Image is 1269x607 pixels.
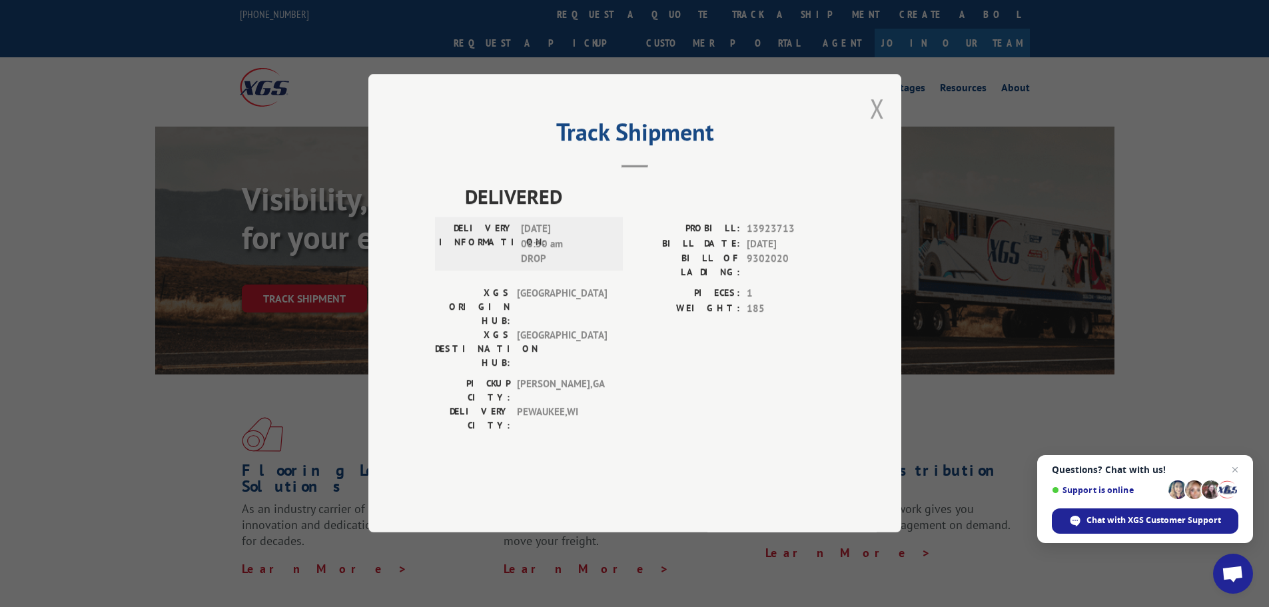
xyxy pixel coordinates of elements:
[747,252,835,280] span: 9302020
[435,328,510,370] label: XGS DESTINATION HUB:
[635,252,740,280] label: BILL OF LADING:
[435,405,510,433] label: DELIVERY CITY:
[747,222,835,237] span: 13923713
[517,405,607,433] span: PEWAUKEE , WI
[465,182,835,212] span: DELIVERED
[1086,514,1221,526] span: Chat with XGS Customer Support
[635,222,740,237] label: PROBILL:
[747,287,835,302] span: 1
[635,287,740,302] label: PIECES:
[1052,485,1164,495] span: Support is online
[517,377,607,405] span: [PERSON_NAME] , GA
[1052,508,1238,534] div: Chat with XGS Customer Support
[747,301,835,316] span: 185
[517,287,607,328] span: [GEOGRAPHIC_DATA]
[521,222,611,267] span: [DATE] 06:30 am DROP
[1227,462,1243,478] span: Close chat
[435,377,510,405] label: PICKUP CITY:
[435,123,835,148] h2: Track Shipment
[635,301,740,316] label: WEIGHT:
[1052,464,1238,475] span: Questions? Chat with us!
[747,237,835,252] span: [DATE]
[1213,554,1253,594] div: Open chat
[517,328,607,370] span: [GEOGRAPHIC_DATA]
[635,237,740,252] label: BILL DATE:
[435,287,510,328] label: XGS ORIGIN HUB:
[439,222,514,267] label: DELIVERY INFORMATION:
[870,91,885,126] button: Close modal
